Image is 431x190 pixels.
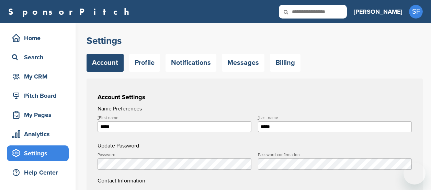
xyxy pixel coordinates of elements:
[270,54,300,72] a: Billing
[10,51,69,63] div: Search
[7,126,69,142] a: Analytics
[222,54,264,72] a: Messages
[98,105,412,113] h4: Name Preferences
[10,147,69,159] div: Settings
[258,116,412,120] label: Last name
[10,70,69,83] div: My CRM
[87,35,423,47] h2: Settings
[129,54,160,72] a: Profile
[166,54,216,72] a: Notifications
[98,116,251,120] label: First name
[87,54,124,72] a: Account
[10,128,69,140] div: Analytics
[10,32,69,44] div: Home
[354,7,402,16] h3: [PERSON_NAME]
[98,142,412,150] h4: Update Password
[258,153,412,157] label: Password confirmation
[7,30,69,46] a: Home
[7,69,69,84] a: My CRM
[7,49,69,65] a: Search
[258,115,259,120] abbr: required
[10,109,69,121] div: My Pages
[98,153,412,185] h4: Contact Information
[404,163,426,185] iframe: Button to launch messaging window
[10,90,69,102] div: Pitch Board
[98,115,99,120] abbr: required
[7,145,69,161] a: Settings
[409,5,423,19] span: SF
[98,153,251,157] label: Password
[7,107,69,123] a: My Pages
[7,88,69,104] a: Pitch Board
[354,4,402,19] a: [PERSON_NAME]
[7,165,69,180] a: Help Center
[8,7,134,16] a: SponsorPitch
[98,92,412,102] h3: Account Settings
[10,166,69,179] div: Help Center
